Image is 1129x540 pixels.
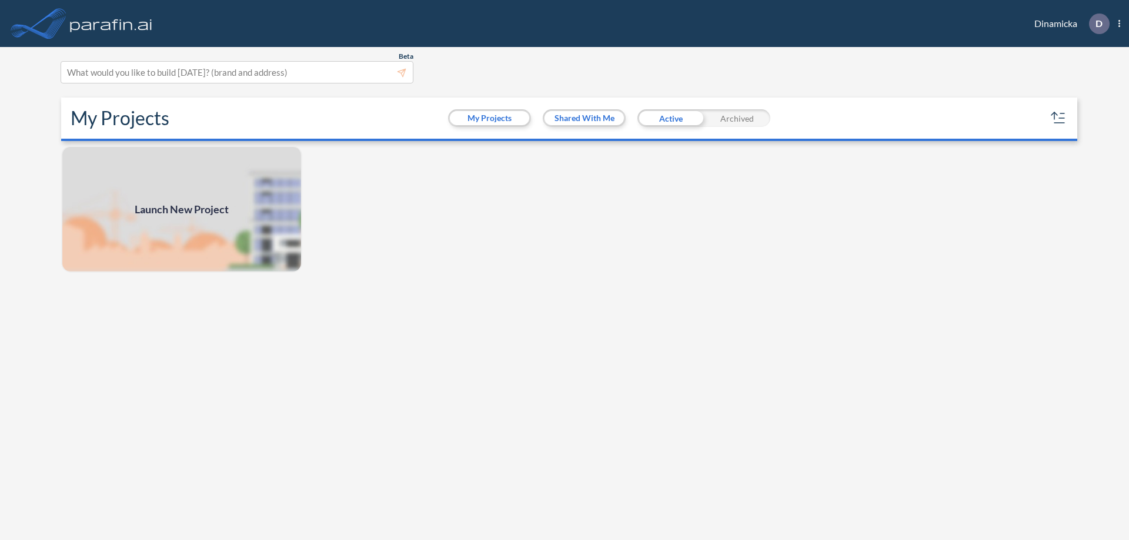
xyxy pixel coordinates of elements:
[545,111,624,125] button: Shared With Me
[71,107,169,129] h2: My Projects
[450,111,529,125] button: My Projects
[68,12,155,35] img: logo
[1049,109,1068,128] button: sort
[61,146,302,273] a: Launch New Project
[135,202,229,217] span: Launch New Project
[61,146,302,273] img: add
[399,52,413,61] span: Beta
[704,109,770,127] div: Archived
[1017,14,1120,34] div: Dinamicka
[1095,18,1103,29] p: D
[637,109,704,127] div: Active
